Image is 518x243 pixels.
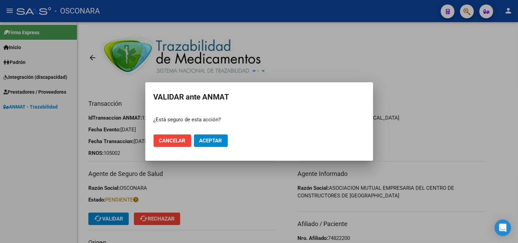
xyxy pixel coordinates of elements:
[154,116,365,124] p: ¿Está seguro de esta acción?
[199,138,222,144] span: Aceptar
[154,134,191,147] button: Cancelar
[495,219,511,236] div: Open Intercom Messenger
[194,134,228,147] button: Aceptar
[159,138,186,144] span: Cancelar
[154,91,365,104] h2: VALIDAR ante ANMAT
